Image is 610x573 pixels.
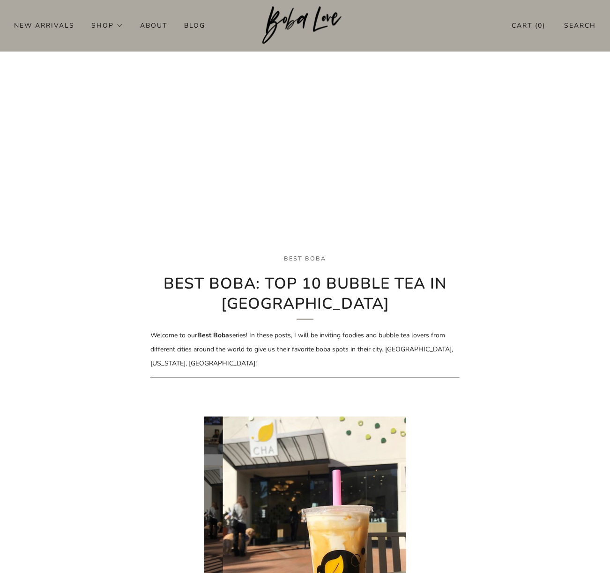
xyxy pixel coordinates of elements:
items-count: 0 [538,21,543,30]
p: series! In these posts, I will be inviting foodies and bubble tea lovers from different cities ar... [150,328,460,371]
a: Cart [512,18,545,33]
a: Search [564,18,596,33]
img: Best Boba: Top 10 bubble tea in Orange County [14,41,596,270]
strong: Best Boba [197,331,229,340]
a: Shop [91,18,123,33]
a: Blog [184,18,205,33]
a: About [140,18,167,33]
span: Welcome to our [150,331,197,340]
img: Boba Love [262,6,348,45]
a: best boba [284,254,326,262]
h1: Best Boba: Top 10 bubble tea in [GEOGRAPHIC_DATA] [150,274,460,320]
a: New Arrivals [14,18,74,33]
